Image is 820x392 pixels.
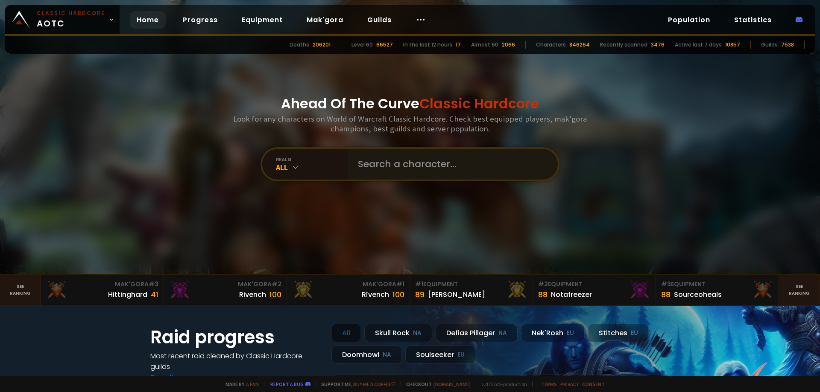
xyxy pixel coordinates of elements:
span: Classic Hardcore [419,94,539,113]
h1: Raid progress [150,324,321,351]
div: 66527 [376,41,393,49]
a: Mak'Gora#3Hittinghard41 [41,275,164,305]
div: All [331,324,361,342]
div: 7538 [781,41,794,49]
small: NA [413,329,422,337]
h1: Ahead Of The Curve [281,93,539,114]
div: Level 60 [351,41,373,49]
div: Notafreezer [551,289,592,300]
div: Hittinghard [108,289,147,300]
div: Equipment [415,280,527,289]
a: Privacy [560,381,579,387]
span: Support me, [316,381,395,387]
a: [DOMAIN_NAME] [433,381,471,387]
span: # 1 [396,280,404,288]
a: See all progress [150,372,206,382]
div: Almost 60 [471,41,498,49]
small: EU [457,351,465,359]
div: In the last 12 hours [403,41,452,49]
a: Statistics [727,11,779,29]
div: Characters [536,41,566,49]
div: Guilds [761,41,778,49]
div: Equipment [661,280,773,289]
div: Soulseeker [405,346,475,364]
small: NA [383,351,391,359]
div: 846264 [569,41,590,49]
div: Rîvench [362,289,389,300]
div: Mak'Gora [292,280,404,289]
div: Sourceoheals [674,289,722,300]
div: Nek'Rosh [521,324,585,342]
div: 41 [151,289,158,300]
div: Defias Pillager [436,324,518,342]
a: Population [661,11,717,29]
a: #1Equipment89[PERSON_NAME] [410,275,533,305]
a: Seeranking [779,275,820,305]
span: # 2 [538,280,548,288]
div: Equipment [538,280,650,289]
div: Doomhowl [331,346,402,364]
a: Equipment [235,11,290,29]
div: Skull Rock [364,324,432,342]
div: 100 [392,289,404,300]
a: #2Equipment88Notafreezer [533,275,656,305]
div: Mak'Gora [169,280,281,289]
h4: Most recent raid cleaned by Classic Hardcore guilds [150,351,321,372]
span: v. d752d5 - production [476,381,527,387]
div: Recently scanned [600,41,647,49]
small: NA [498,329,507,337]
div: 206201 [313,41,331,49]
div: Rivench [239,289,266,300]
span: # 3 [661,280,671,288]
input: Search a character... [353,149,548,180]
div: Active last 7 days [675,41,722,49]
div: realm [276,156,348,163]
a: Terms [541,381,557,387]
span: Checkout [401,381,471,387]
span: # 1 [415,280,423,288]
a: Progress [176,11,225,29]
a: Mak'Gora#2Rivench100 [164,275,287,305]
div: 88 [538,289,548,300]
div: 3476 [651,41,665,49]
span: # 3 [149,280,158,288]
div: Stitches [588,324,649,342]
h3: Look for any characters on World of Warcraft Classic Hardcore. Check best equipped players, mak'g... [230,114,590,134]
div: 10857 [725,41,740,49]
a: Guilds [360,11,398,29]
a: Classic HardcoreAOTC [5,5,120,34]
a: Report a bug [270,381,304,387]
a: a fan [246,381,259,387]
div: All [276,163,348,172]
small: Classic Hardcore [37,9,105,17]
a: Buy me a coffee [353,381,395,387]
div: 100 [269,289,281,300]
div: Deaths [290,41,309,49]
span: # 2 [272,280,281,288]
div: 2066 [502,41,515,49]
a: Mak'Gora#1Rîvench100 [287,275,410,305]
small: EU [567,329,574,337]
div: [PERSON_NAME] [428,289,485,300]
small: EU [631,329,638,337]
div: 89 [415,289,425,300]
div: Mak'Gora [46,280,158,289]
div: 17 [456,41,461,49]
div: 88 [661,289,671,300]
span: Made by [220,381,259,387]
span: AOTC [37,9,105,30]
a: Home [130,11,166,29]
a: Consent [582,381,605,387]
a: #3Equipment88Sourceoheals [656,275,779,305]
a: Mak'gora [300,11,350,29]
